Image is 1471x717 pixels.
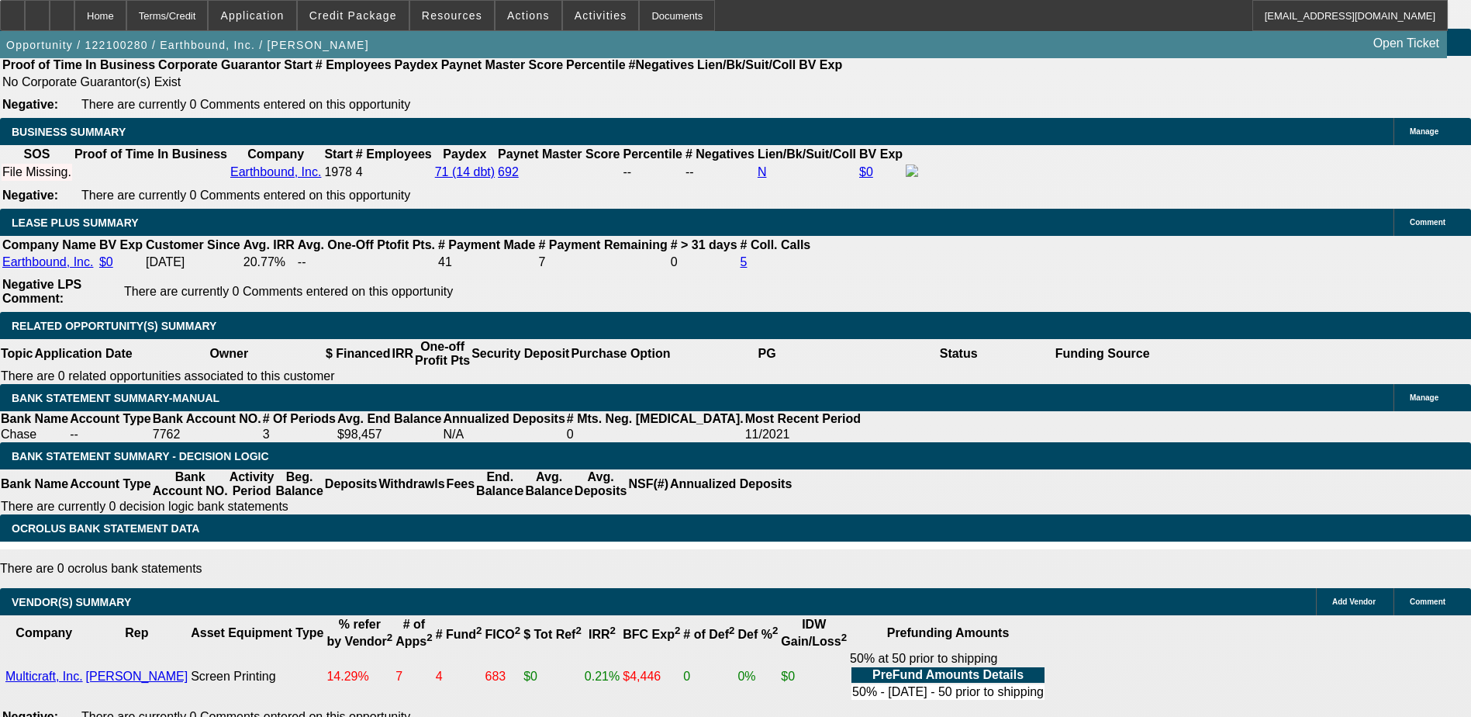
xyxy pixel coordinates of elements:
b: Rep [125,626,148,639]
sup: 2 [476,625,482,636]
span: OCROLUS BANK STATEMENT DATA [12,522,199,535]
b: # Negatives [685,147,754,161]
td: Screen Printing [190,651,324,702]
td: 4 [435,651,483,702]
span: Bank Statement Summary - Decision Logic [12,450,269,462]
span: There are currently 0 Comments entered on this opportunity [81,98,410,111]
sup: 2 [426,632,432,643]
button: Credit Package [298,1,409,30]
td: 0 [682,651,735,702]
td: 0 [566,427,744,442]
td: $98,457 [337,427,443,442]
span: Activities [575,9,627,22]
span: Resources [422,9,482,22]
b: Customer Since [146,238,240,251]
th: Purchase Option [570,339,671,369]
a: Earthbound, Inc. [2,255,93,268]
a: $0 [859,165,873,178]
b: # Employees [316,58,392,71]
b: BV Exp [799,58,842,71]
th: Bank Account NO. [152,411,262,427]
b: Percentile [566,58,625,71]
span: Credit Package [309,9,397,22]
b: Company [247,147,304,161]
th: Account Type [69,411,152,427]
a: Open Ticket [1367,30,1445,57]
th: Annualized Deposits [669,469,792,499]
span: There are currently 0 Comments entered on this opportunity [81,189,410,202]
button: Application [209,1,295,30]
span: There are currently 0 Comments entered on this opportunity [124,285,453,298]
th: End. Balance [475,469,524,499]
td: 7 [395,651,433,702]
a: 692 [498,165,519,178]
th: $ Financed [325,339,392,369]
sup: 2 [515,625,520,636]
b: IDW Gain/Loss [781,618,847,648]
b: Asset Equipment Type [191,626,323,639]
th: Owner [133,339,325,369]
span: Add Vendor [1332,597,1376,606]
sup: 2 [675,625,680,636]
button: Activities [563,1,639,30]
th: Application Date [33,339,133,369]
th: Account Type [69,469,152,499]
th: NSF(#) [627,469,669,499]
b: # Fund [436,628,482,641]
b: Negative: [2,98,58,111]
td: 3 [262,427,337,442]
b: # Payment Remaining [538,238,667,251]
span: Opportunity / 122100280 / Earthbound, Inc. / [PERSON_NAME] [6,39,369,51]
a: Earthbound, Inc. [230,165,321,178]
a: N [758,165,767,178]
a: Multicraft, Inc. [5,670,83,683]
b: % refer by Vendor [326,618,392,648]
sup: 2 [575,625,581,636]
div: -- [685,165,754,179]
span: 4 [356,165,363,178]
b: Paynet Master Score [441,58,563,71]
a: 71 (14 dbt) [435,165,495,178]
b: Negative: [2,189,58,202]
b: BFC Exp [623,628,680,641]
sup: 2 [772,625,778,636]
div: File Missing. [2,165,71,179]
sup: 2 [841,632,847,643]
th: Most Recent Period [744,411,862,427]
b: # Employees [356,147,432,161]
th: Avg. Deposits [574,469,628,499]
button: Actions [496,1,561,30]
th: Security Deposit [471,339,570,369]
b: Paydex [395,58,438,71]
sup: 2 [610,625,616,636]
span: Manage [1410,127,1438,136]
th: Proof of Time In Business [2,57,156,73]
span: Manage [1410,393,1438,402]
a: [PERSON_NAME] [86,670,188,683]
span: VENDOR(S) SUMMARY [12,596,131,608]
td: 41 [437,255,536,270]
b: Lien/Bk/Suit/Coll [697,58,796,71]
td: N/A [442,427,565,442]
th: PG [671,339,862,369]
span: BANK STATEMENT SUMMARY-MANUAL [12,392,219,404]
sup: 2 [729,625,734,636]
b: BV Exp [859,147,903,161]
b: $ Tot Ref [523,628,582,641]
span: Comment [1410,597,1445,606]
b: FICO [485,628,521,641]
td: $0 [780,651,848,702]
a: 5 [741,255,748,268]
span: LEASE PLUS SUMMARY [12,216,139,229]
th: # Mts. Neg. [MEDICAL_DATA]. [566,411,744,427]
th: Activity Period [229,469,275,499]
th: Withdrawls [378,469,445,499]
button: Resources [410,1,494,30]
td: 50% - [DATE] - 50 prior to shipping [851,684,1045,700]
th: One-off Profit Pts [414,339,471,369]
b: Corporate Guarantor [158,58,281,71]
td: 14.29% [326,651,393,702]
td: -- [69,427,152,442]
b: Company [16,626,72,639]
th: SOS [2,147,72,162]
